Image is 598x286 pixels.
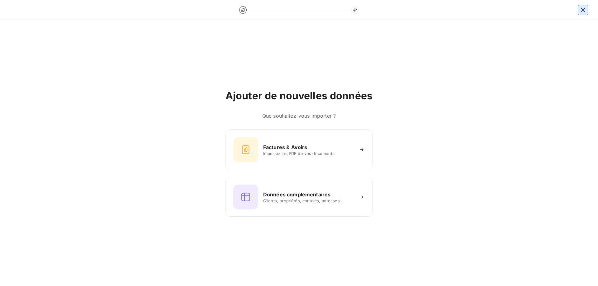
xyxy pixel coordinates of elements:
h2: Ajouter de nouvelles données [225,90,373,102]
h6: Que souhaitez-vous importer ? [225,112,373,120]
span: Clients, propriétés, contacts, adresses... [263,198,354,203]
iframe: Intercom live chat [577,265,592,280]
span: Importez les PDF de vos documents [263,151,354,156]
h6: Factures & Avoirs [263,143,307,151]
h6: Données complémentaires [263,191,330,198]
